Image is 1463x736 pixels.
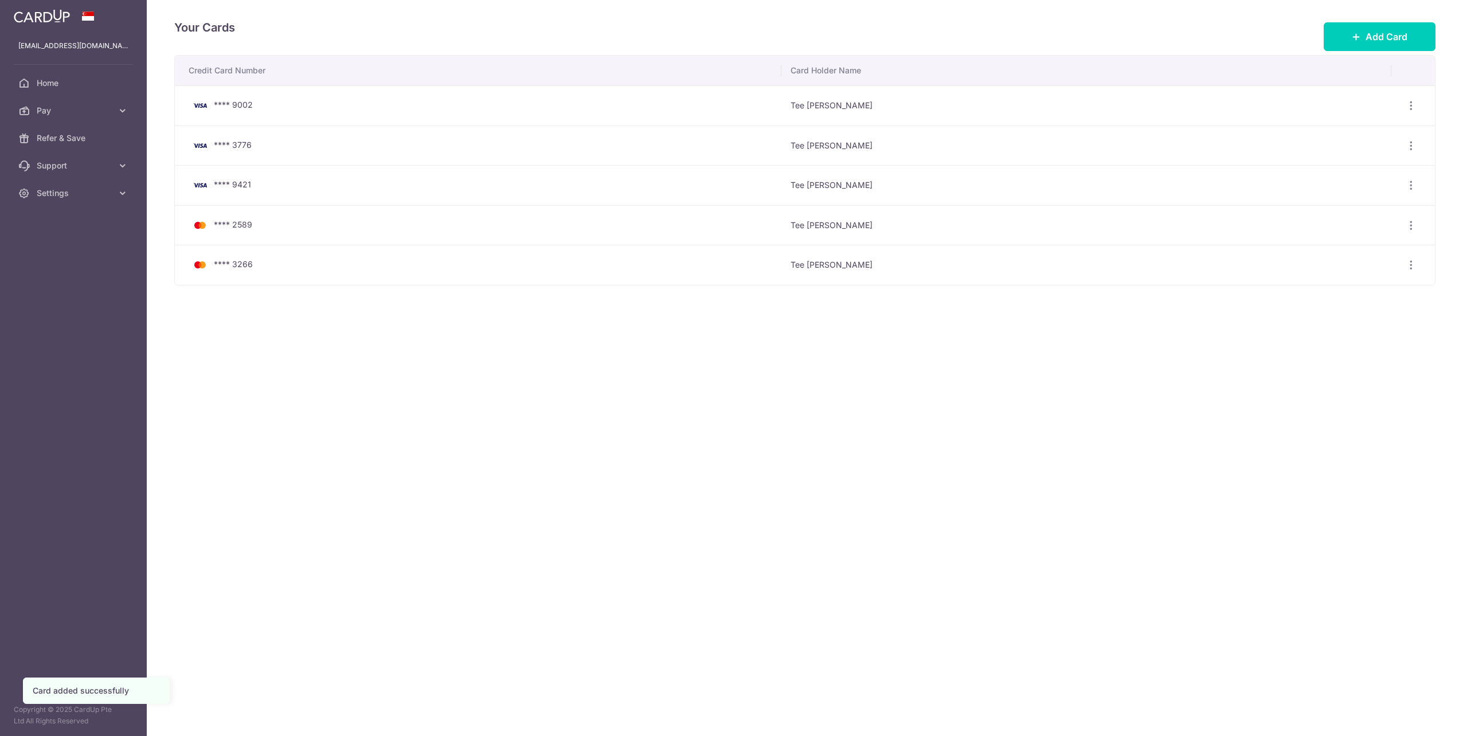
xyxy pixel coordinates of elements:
span: Refer & Save [37,132,112,144]
td: Tee [PERSON_NAME] [781,85,1391,126]
img: Bank Card [189,258,212,272]
div: Card added successfully [33,685,160,696]
td: Tee [PERSON_NAME] [781,245,1391,285]
th: Card Holder Name [781,56,1391,85]
td: Tee [PERSON_NAME] [781,205,1391,245]
img: Bank Card [189,139,212,152]
td: Tee [PERSON_NAME] [781,126,1391,166]
p: [EMAIL_ADDRESS][DOMAIN_NAME] [18,40,128,52]
span: Home [37,77,112,89]
img: Bank Card [189,99,212,112]
span: Settings [37,187,112,199]
th: Credit Card Number [175,56,781,85]
h4: Your Cards [174,18,235,37]
img: Bank Card [189,178,212,192]
span: Pay [37,105,112,116]
span: Support [37,160,112,171]
img: Bank Card [189,218,212,232]
span: Add Card [1366,30,1407,44]
td: Tee [PERSON_NAME] [781,165,1391,205]
button: Add Card [1324,22,1435,51]
img: CardUp [14,9,70,23]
